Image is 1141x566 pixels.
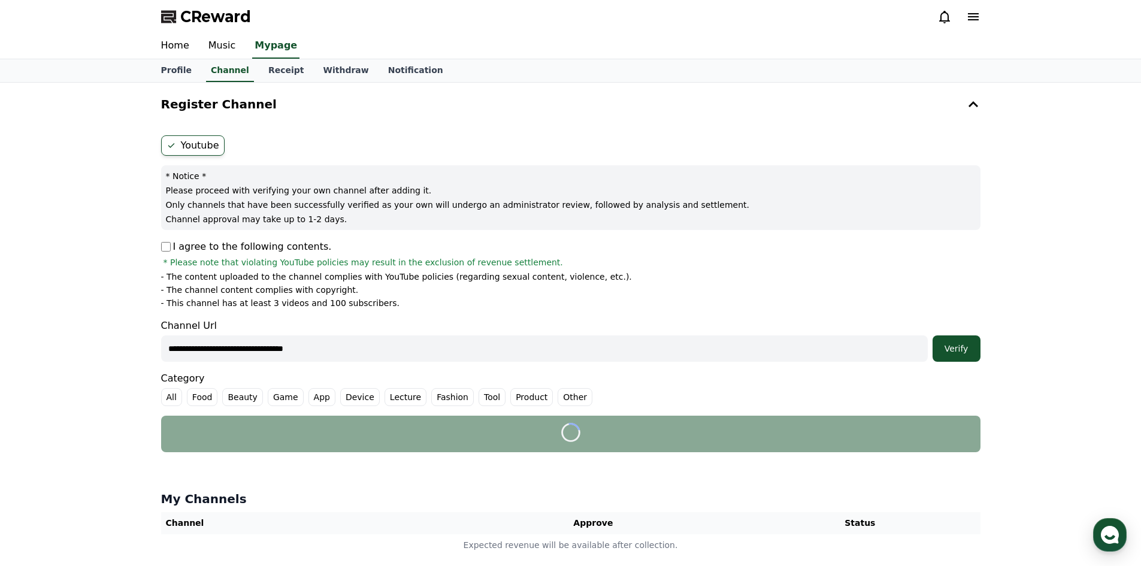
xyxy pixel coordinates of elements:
[161,284,359,296] p: - The channel content complies with copyright.
[155,380,230,410] a: Settings
[161,98,277,111] h4: Register Channel
[187,388,218,406] label: Food
[161,135,225,156] label: Youtube
[379,59,453,82] a: Notification
[79,380,155,410] a: Messages
[740,512,980,534] th: Status
[161,491,980,507] h4: My Channels
[385,388,426,406] label: Lecture
[199,34,246,59] a: Music
[177,398,207,407] span: Settings
[166,170,976,182] p: * Notice *
[166,184,976,196] p: Please proceed with verifying your own channel after adding it.
[206,59,254,82] a: Channel
[161,512,447,534] th: Channel
[161,388,182,406] label: All
[161,297,399,309] p: - This channel has at least 3 videos and 100 subscribers.
[161,271,632,283] p: - The content uploaded to the channel complies with YouTube policies (regarding sexual content, v...
[479,388,506,406] label: Tool
[161,319,980,362] div: Channel Url
[156,87,985,121] button: Register Channel
[268,388,304,406] label: Game
[558,388,592,406] label: Other
[152,59,201,82] a: Profile
[431,388,474,406] label: Fashion
[152,34,199,59] a: Home
[164,256,563,268] span: * Please note that violating YouTube policies may result in the exclusion of revenue settlement.
[308,388,335,406] label: App
[222,388,262,406] label: Beauty
[933,335,980,362] button: Verify
[4,380,79,410] a: Home
[161,7,251,26] a: CReward
[180,7,251,26] span: CReward
[937,343,976,355] div: Verify
[447,512,740,534] th: Approve
[161,240,332,254] p: I agree to the following contents.
[99,398,135,408] span: Messages
[259,59,314,82] a: Receipt
[161,371,980,406] div: Category
[161,534,980,556] td: Expected revenue will be available after collection.
[313,59,378,82] a: Withdraw
[166,213,976,225] p: Channel approval may take up to 1-2 days.
[31,398,52,407] span: Home
[252,34,299,59] a: Mypage
[166,199,976,211] p: Only channels that have been successfully verified as your own will undergo an administrator revi...
[510,388,553,406] label: Product
[340,388,380,406] label: Device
